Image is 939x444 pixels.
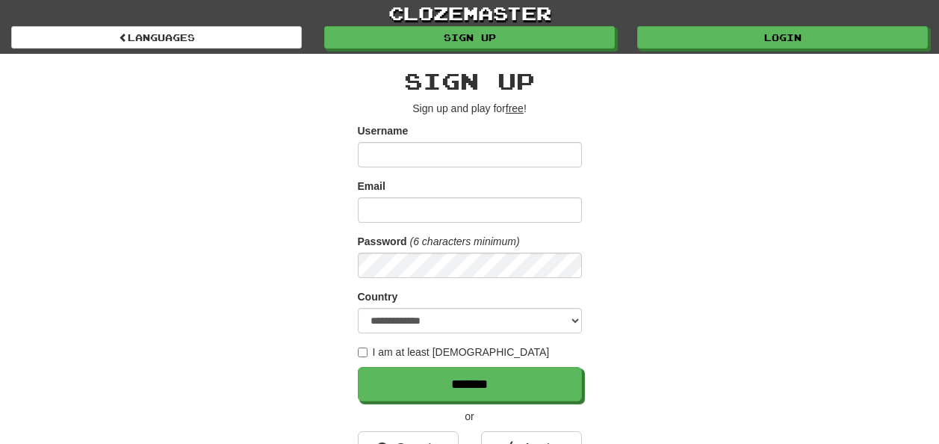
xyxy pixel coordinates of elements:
[358,179,385,194] label: Email
[11,26,302,49] a: Languages
[358,289,398,304] label: Country
[358,123,409,138] label: Username
[358,348,368,357] input: I am at least [DEMOGRAPHIC_DATA]
[358,101,582,116] p: Sign up and play for !
[358,409,582,424] p: or
[324,26,615,49] a: Sign up
[410,235,520,247] em: (6 characters minimum)
[506,102,524,114] u: free
[358,69,582,93] h2: Sign up
[358,345,550,360] label: I am at least [DEMOGRAPHIC_DATA]
[637,26,928,49] a: Login
[358,234,407,249] label: Password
